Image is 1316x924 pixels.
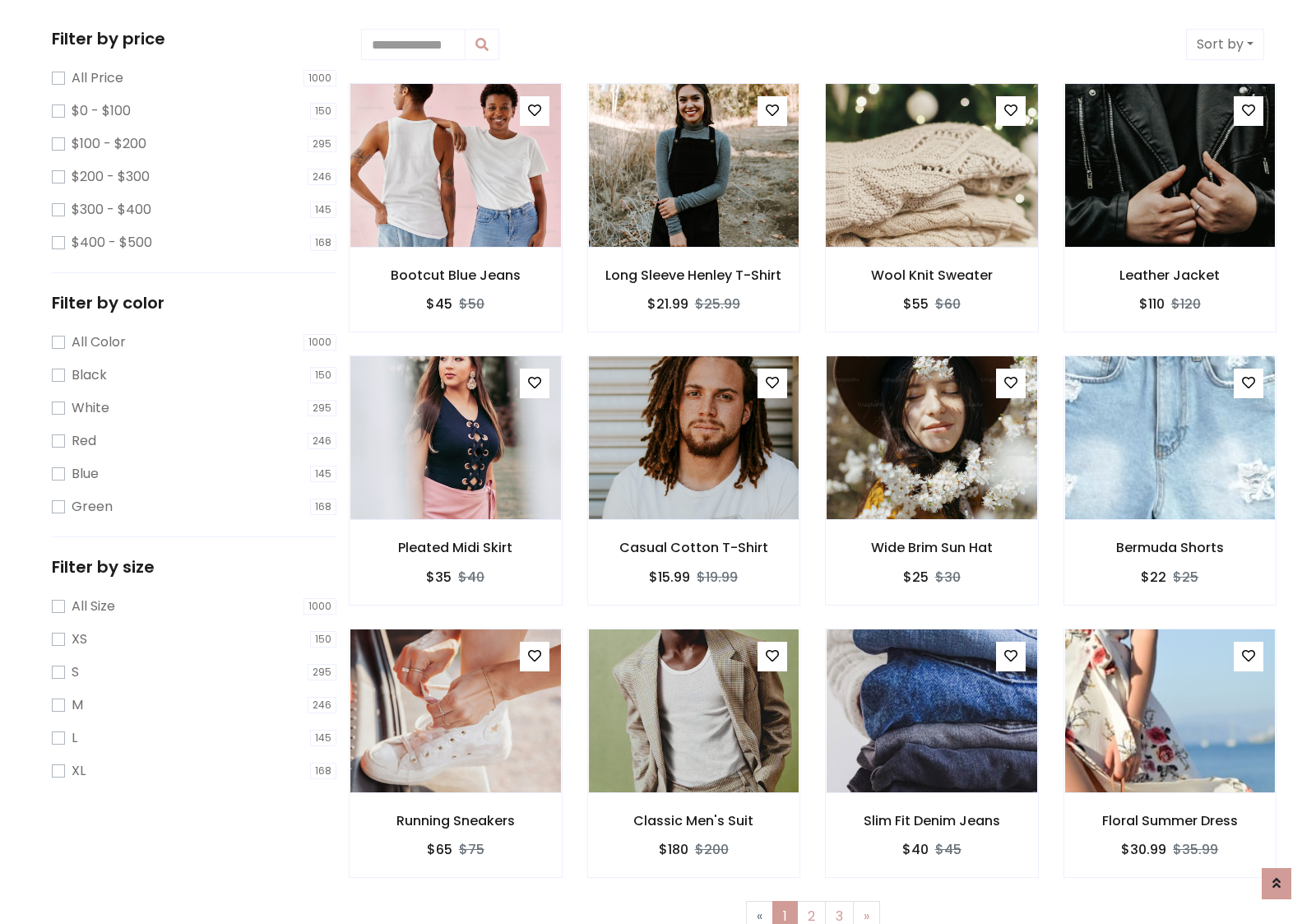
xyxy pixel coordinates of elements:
label: Blue [72,464,99,484]
h6: $45 [426,296,452,312]
h6: $40 [902,842,929,857]
label: $300 - $400 [72,200,151,220]
span: 145 [310,730,336,746]
del: $75 [459,840,484,859]
h6: Running Sneakers [350,813,562,829]
button: Sort by [1186,29,1264,60]
h6: Bermuda Shorts [1064,540,1277,555]
label: XS [72,629,87,649]
h6: Wide Brim Sun Hat [826,540,1038,555]
span: 168 [310,234,336,251]
h6: Classic Men's Suit [588,813,800,829]
span: 168 [310,499,336,515]
del: $40 [458,568,484,587]
label: M [72,695,83,715]
label: $200 - $300 [72,167,150,187]
h6: $180 [659,842,688,857]
h6: $30.99 [1121,842,1166,857]
h6: $22 [1141,569,1166,585]
h6: $110 [1139,296,1165,312]
h6: Wool Knit Sweater [826,267,1038,283]
del: $25 [1173,568,1198,587]
span: 295 [308,664,336,680]
h6: $25 [903,569,929,585]
label: S [72,662,79,682]
span: 1000 [304,334,336,351]
h6: $35 [426,569,452,585]
h6: Floral Summer Dress [1064,813,1277,829]
span: 1000 [304,70,336,86]
label: Black [72,365,107,385]
del: $50 [459,295,484,313]
span: 145 [310,466,336,482]
h6: Pleated Midi Skirt [350,540,562,555]
label: L [72,728,77,748]
h5: Filter by price [52,29,336,49]
label: $400 - $500 [72,233,152,253]
del: $19.99 [697,568,738,587]
label: XL [72,761,86,781]
h6: Bootcut Blue Jeans [350,267,562,283]
span: 150 [310,367,336,383]
label: All Size [72,597,115,616]
label: Red [72,431,96,451]
h6: $21.99 [647,296,688,312]
h6: $15.99 [649,569,690,585]
span: 145 [310,202,336,218]
span: 295 [308,400,336,416]
del: $30 [935,568,961,587]
span: 150 [310,631,336,648]
label: All Color [72,332,126,352]
h5: Filter by color [52,293,336,313]
h6: Leather Jacket [1064,267,1277,283]
h6: Long Sleeve Henley T-Shirt [588,267,800,283]
label: White [72,398,109,418]
label: $100 - $200 [72,134,146,154]
del: $200 [695,840,729,859]
label: $0 - $100 [72,101,131,121]
del: $45 [935,840,962,859]
span: 246 [308,697,336,713]
span: 246 [308,433,336,449]
span: 1000 [304,598,336,615]
span: 150 [310,103,336,119]
span: 168 [310,763,336,779]
label: Green [72,497,113,517]
del: $120 [1171,295,1201,313]
h6: $55 [903,296,929,312]
span: 246 [308,169,336,185]
h6: Casual Cotton T-Shirt [588,540,800,555]
del: $35.99 [1173,840,1218,859]
span: 295 [308,136,336,152]
del: $60 [935,295,961,313]
h6: Slim Fit Denim Jeans [826,813,1038,829]
del: $25.99 [695,295,740,313]
h5: Filter by size [52,557,336,577]
h6: $65 [427,842,452,857]
label: All Price [72,68,123,88]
